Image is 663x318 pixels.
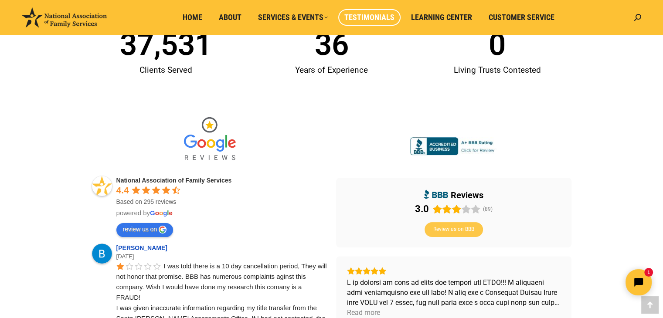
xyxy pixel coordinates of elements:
span: G [150,209,155,217]
img: National Association of Family Services [22,7,107,27]
span: 37,531 [120,30,212,60]
span: Learning Center [411,13,472,22]
a: review us on [116,223,173,237]
a: About [213,9,248,26]
a: [PERSON_NAME] [116,244,170,251]
img: Google Reviews [177,111,242,168]
span: g [163,209,167,217]
span: About [219,13,241,22]
span: Home [183,13,202,22]
div: Rating: 3.0 out of 5 [415,203,480,215]
a: Home [177,9,208,26]
img: Accredited A+ with Better Business Bureau [410,137,497,156]
span: Services & Events [258,13,328,22]
span: o [159,209,163,217]
span: Testimonials [344,13,394,22]
div: Years of Experience [253,60,410,81]
div: Clients Served [88,60,245,81]
span: 4.4 [116,185,129,195]
a: Testimonials [338,9,401,26]
div: 3.0 [415,203,429,215]
a: National Association of Family Services [116,177,232,184]
span: e [169,209,172,217]
div: Read more [347,308,380,318]
div: L ip dolorsi am cons ad elits doe tempori utl ETDO!!! M aliquaeni admi veniamquisno exe ull labo!... [347,277,561,308]
a: Customer Service [483,9,561,26]
div: [DATE] [116,252,327,261]
div: Based on 295 reviews [116,197,327,206]
iframe: Tidio Chat [509,262,659,303]
button: Review us on BBB [425,222,483,237]
a: Learning Center [405,9,478,26]
div: Living Trusts Contested [419,60,576,81]
div: Rating: 5.0 out of 5 [347,267,561,275]
span: 36 [315,30,349,60]
div: reviews [451,189,483,201]
div: powered by [116,209,327,217]
span: 0 [489,30,506,60]
span: l [167,209,169,217]
span: Review us on BBB [433,226,474,233]
span: (89) [483,206,493,212]
span: Customer Service [489,13,554,22]
span: o [155,209,159,217]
